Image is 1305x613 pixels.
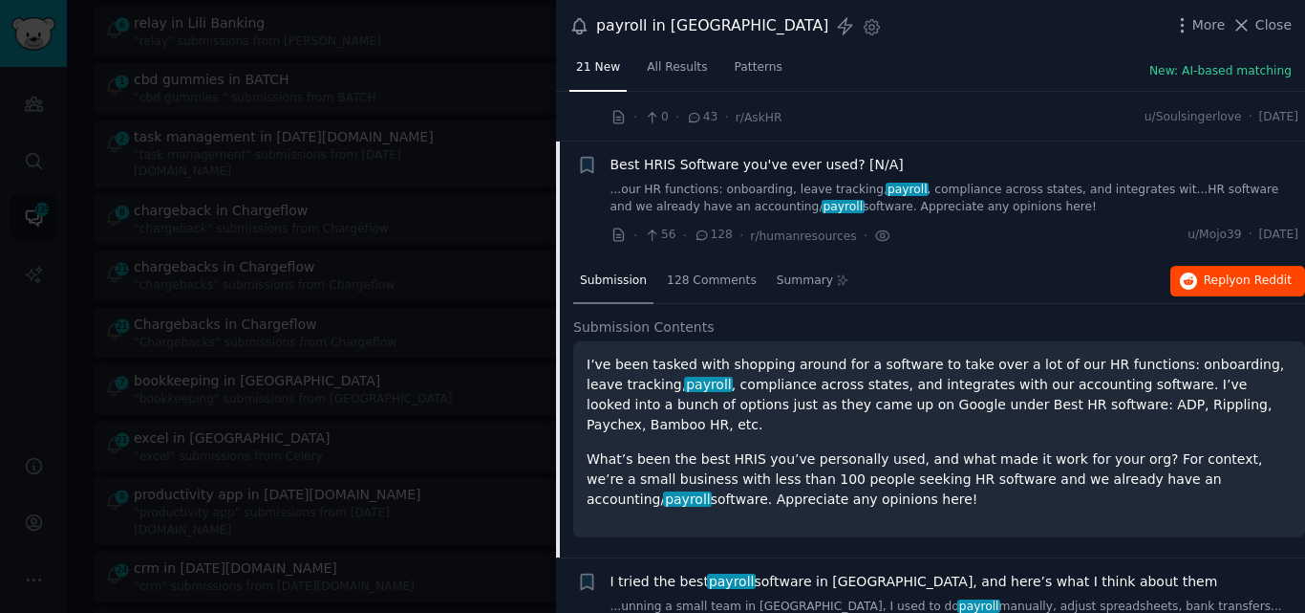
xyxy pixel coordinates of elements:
span: · [739,226,743,246]
span: u/Soulsingerlove [1145,109,1242,126]
span: Close [1255,15,1292,35]
span: · [1249,227,1252,244]
span: All Results [647,59,707,77]
a: All Results [640,53,714,92]
span: payroll [663,492,712,507]
p: I’ve been tasked with shopping around for a software to take over a lot of our HR functions: onbo... [587,355,1292,435]
span: · [633,226,637,246]
span: payroll [684,377,733,392]
span: payroll [707,574,756,589]
span: r/humanresources [750,230,856,243]
span: 128 Comments [667,273,757,290]
button: More [1172,15,1226,35]
span: 0 [644,109,668,126]
p: What’s been the best HRIS you’ve personally used, and what made it work for your org? For context... [587,449,1292,510]
button: Close [1231,15,1292,35]
button: New: AI-based matching [1149,63,1292,80]
span: [DATE] [1259,227,1298,244]
a: I tried the bestpayrollsoftware in [GEOGRAPHIC_DATA], and here’s what I think about them [610,572,1218,592]
span: · [675,107,679,127]
span: [DATE] [1259,109,1298,126]
span: 128 [694,227,733,244]
span: · [633,107,637,127]
a: ...our HR functions: onboarding, leave tracking,payroll, compliance across states, and integrates... [610,182,1299,215]
span: · [683,226,687,246]
span: More [1192,15,1226,35]
span: r/AskHR [736,111,782,124]
span: Summary [777,273,833,290]
span: · [864,226,867,246]
span: · [1249,109,1252,126]
span: Submission [580,273,647,290]
span: 21 New [576,59,620,77]
span: Patterns [735,59,782,77]
span: Submission Contents [573,317,715,338]
span: on Reddit [1236,274,1292,287]
span: payroll [886,183,929,196]
span: · [724,107,728,127]
a: 21 New [569,53,627,92]
span: 56 [644,227,675,244]
a: Patterns [728,53,789,92]
span: payroll [957,600,1000,613]
button: Replyon Reddit [1170,266,1305,296]
span: payroll [822,200,865,213]
div: payroll in [GEOGRAPHIC_DATA] [596,14,828,38]
span: Reply [1204,273,1292,290]
a: Best HRIS Software you've ever used? [N/A] [610,155,904,175]
span: u/Mojo39 [1187,227,1241,244]
span: 43 [686,109,717,126]
span: I tried the best software in [GEOGRAPHIC_DATA], and here’s what I think about them [610,572,1218,592]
